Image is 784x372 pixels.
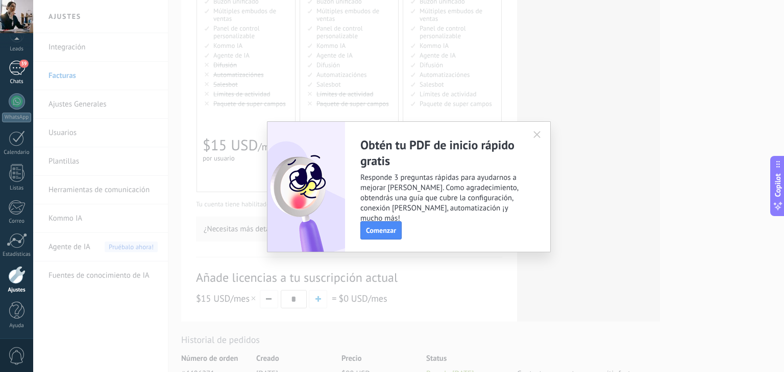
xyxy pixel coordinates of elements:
button: Comenzar [360,221,402,240]
div: Estadísticas [2,251,32,258]
span: 39 [19,60,28,68]
div: Ayuda [2,323,32,329]
div: Ajustes [2,287,32,294]
span: Comenzar [366,227,396,234]
span: Responde 3 preguntas rápidas para ayudarnos a mejorar [PERSON_NAME]. Como agradecimiento, obtendr... [360,173,523,224]
img: after_payment_survey_quickStart.png [267,122,345,252]
div: Leads [2,46,32,52]
div: Correo [2,218,32,225]
h2: Obtén tu PDF de inicio rápido gratis [360,137,523,169]
div: Calendario [2,149,32,156]
div: WhatsApp [2,113,31,122]
div: Chats [2,78,32,85]
div: Listas [2,185,32,192]
span: Copilot [773,174,783,197]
